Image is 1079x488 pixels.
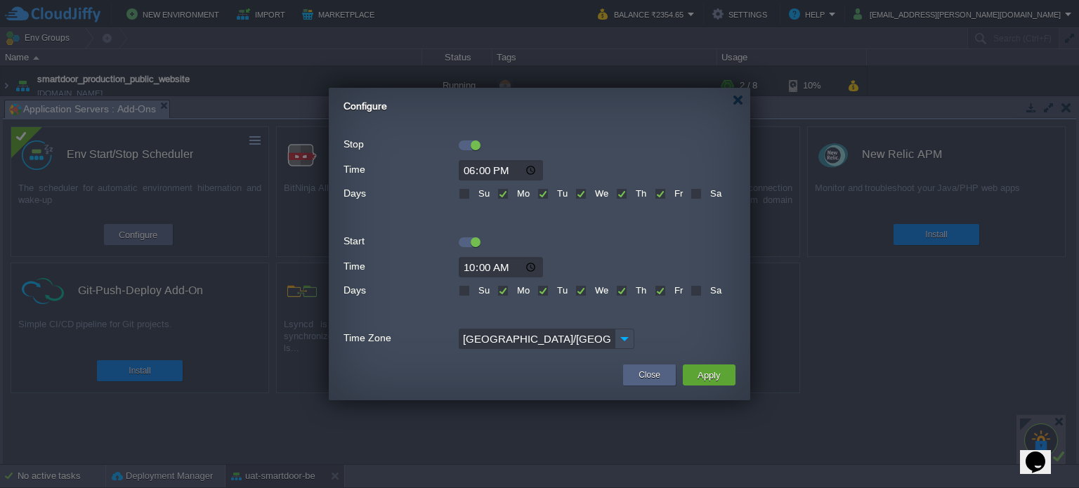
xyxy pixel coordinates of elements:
label: Mo [514,188,530,199]
iframe: chat widget [1020,432,1065,474]
label: Sa [707,285,721,296]
label: Th [632,285,646,296]
label: Sa [707,188,721,199]
label: Th [632,188,646,199]
label: Start [344,232,457,251]
label: Tu [554,285,568,296]
label: Time Zone [344,329,457,348]
label: We [591,188,608,199]
label: We [591,285,608,296]
label: Tu [554,188,568,199]
label: Time [344,257,457,276]
label: Su [475,188,490,199]
label: Days [344,281,457,300]
label: Mo [514,285,530,296]
label: Fr [671,285,683,296]
label: Stop [344,135,457,154]
button: Apply [693,367,725,383]
label: Fr [671,188,683,199]
label: Su [475,285,490,296]
button: Close [639,368,660,382]
label: Time [344,160,457,179]
label: Days [344,184,457,203]
span: Configure [344,100,387,112]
